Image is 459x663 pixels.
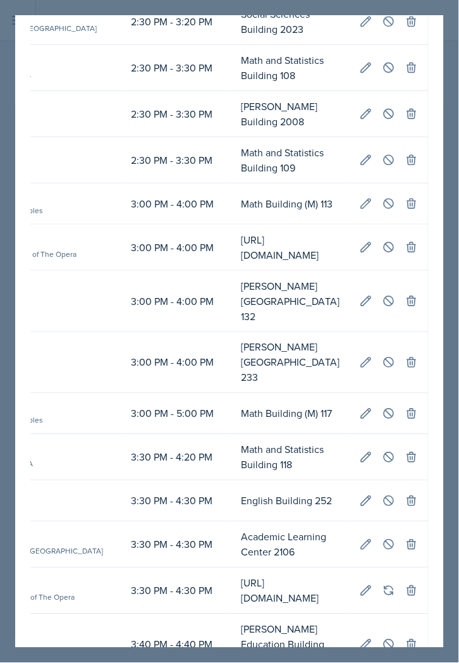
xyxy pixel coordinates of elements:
td: English Building 252 [231,481,350,522]
td: Math and Statistics Building 109 [231,137,350,183]
td: 3:00 PM - 4:00 PM [121,271,231,332]
td: Math and Statistics Building 118 [231,435,350,481]
td: Math Building (M) 113 [231,183,350,225]
td: 3:00 PM - 5:00 PM [121,393,231,435]
td: 2:30 PM - 3:30 PM [121,91,231,137]
td: 3:30 PM - 4:20 PM [121,435,231,481]
td: 3:00 PM - 4:00 PM [121,225,231,271]
td: [URL][DOMAIN_NAME] [231,225,350,271]
td: 3:30 PM - 4:30 PM [121,481,231,522]
td: [PERSON_NAME][GEOGRAPHIC_DATA] 132 [231,271,350,332]
td: 3:30 PM - 4:30 PM [121,568,231,614]
td: Math Building (M) 117 [231,393,350,435]
td: [PERSON_NAME] Building 2008 [231,91,350,137]
td: [URL][DOMAIN_NAME] [231,568,350,614]
td: 2:30 PM - 3:30 PM [121,137,231,183]
td: 2:30 PM - 3:30 PM [121,45,231,91]
td: Academic Learning Center 2106 [231,522,350,568]
td: [PERSON_NAME][GEOGRAPHIC_DATA] 233 [231,332,350,393]
td: 3:30 PM - 4:30 PM [121,522,231,568]
td: 3:00 PM - 4:00 PM [121,183,231,225]
td: Math and Statistics Building 108 [231,45,350,91]
td: 3:00 PM - 4:00 PM [121,332,231,393]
